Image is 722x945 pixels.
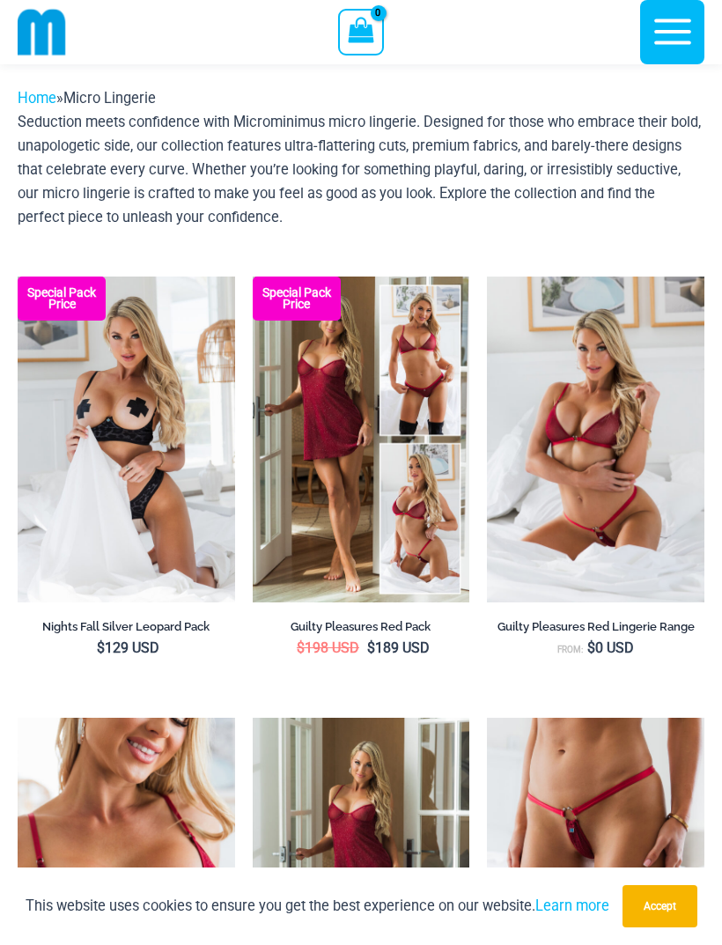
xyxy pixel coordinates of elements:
[297,639,359,656] bdi: 198 USD
[63,90,156,107] span: Micro Lingerie
[18,8,66,56] img: cropped mm emblem
[97,639,105,656] span: $
[367,639,375,656] span: $
[253,619,470,634] h2: Guilty Pleasures Red Pack
[338,9,383,55] a: View Shopping Cart, empty
[297,639,305,656] span: $
[253,277,470,602] a: Guilty Pleasures Red Collection Pack F Guilty Pleasures Red Collection Pack BGuilty Pleasures Red...
[367,639,430,656] bdi: 189 USD
[253,287,341,310] b: Special Pack Price
[253,619,470,640] a: Guilty Pleasures Red Pack
[487,619,704,640] a: Guilty Pleasures Red Lingerie Range
[97,639,159,656] bdi: 129 USD
[535,897,609,914] a: Learn more
[18,287,106,310] b: Special Pack Price
[487,277,704,602] a: Guilty Pleasures Red 1045 Bra 689 Micro 05Guilty Pleasures Red 1045 Bra 689 Micro 06Guilty Pleasu...
[18,277,235,602] img: Nights Fall Silver Leopard 1036 Bra 6046 Thong 09v2
[18,277,235,602] a: Nights Fall Silver Leopard 1036 Bra 6046 Thong 09v2 Nights Fall Silver Leopard 1036 Bra 6046 Thon...
[18,619,235,634] h2: Nights Fall Silver Leopard Pack
[18,110,704,229] p: Seduction meets confidence with Microminimus micro lingerie. Designed for those who embrace their...
[587,639,595,656] span: $
[26,894,609,918] p: This website uses cookies to ensure you get the best experience on our website.
[487,619,704,634] h2: Guilty Pleasures Red Lingerie Range
[18,90,56,107] a: Home
[18,619,235,640] a: Nights Fall Silver Leopard Pack
[587,639,634,656] bdi: 0 USD
[18,90,156,107] span: »
[487,277,704,602] img: Guilty Pleasures Red 1045 Bra 689 Micro 05
[623,885,697,927] button: Accept
[557,645,583,654] span: From:
[253,277,470,602] img: Guilty Pleasures Red Collection Pack F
